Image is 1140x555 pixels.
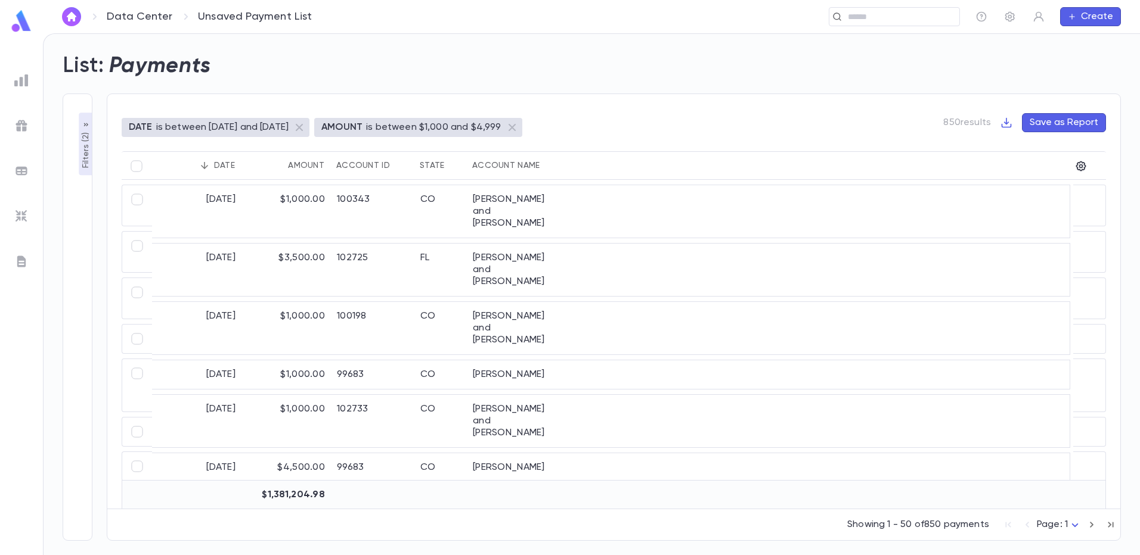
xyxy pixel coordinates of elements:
[847,519,989,531] p: Showing 1 - 50 of 850 payments
[1060,7,1121,26] button: Create
[152,360,241,389] div: [DATE]
[331,185,414,238] div: 100343
[198,10,312,23] p: Unsaved Payment List
[152,302,241,354] div: [DATE]
[241,185,331,238] div: $1,000.00
[152,453,241,482] div: [DATE]
[472,161,540,170] div: Account Name
[414,453,467,482] div: CO
[467,244,556,296] div: [PERSON_NAME] and [PERSON_NAME]
[331,395,414,447] div: 102733
[152,244,241,296] div: [DATE]
[152,395,241,447] div: [DATE]
[414,302,467,354] div: CO
[80,130,92,169] p: Filters ( 2 )
[467,453,556,482] div: [PERSON_NAME]
[241,395,331,447] div: $1,000.00
[241,360,331,389] div: $1,000.00
[79,113,93,176] button: Filters (2)
[366,121,501,133] p: is between $1,000 and $4,999
[331,453,414,482] div: 99683
[467,185,556,238] div: [PERSON_NAME] and [PERSON_NAME]
[414,360,467,389] div: CO
[321,121,363,133] p: AMOUNT
[14,209,29,223] img: imports_grey.530a8a0e642e233f2baf0ef88e8c9fcb.svg
[14,254,29,269] img: letters_grey.7941b92b52307dd3b8a917253454ce1c.svg
[107,10,172,23] a: Data Center
[943,117,991,129] p: 850 results
[467,302,556,354] div: [PERSON_NAME] and [PERSON_NAME]
[14,73,29,88] img: reports_grey.c525e4749d1bce6a11f5fe2a8de1b229.svg
[195,156,214,175] button: Sort
[129,121,153,133] p: DATE
[241,302,331,354] div: $1,000.00
[414,395,467,447] div: CO
[1022,113,1106,132] button: Save as Report
[467,360,556,389] div: [PERSON_NAME]
[64,12,79,21] img: home_white.a664292cf8c1dea59945f0da9f25487c.svg
[109,53,211,79] h2: Payments
[414,185,467,238] div: CO
[1037,516,1082,534] div: Page: 1
[467,395,556,447] div: [PERSON_NAME] and [PERSON_NAME]
[152,185,241,238] div: [DATE]
[331,244,414,296] div: 102725
[156,121,289,133] p: is between [DATE] and [DATE]
[10,10,33,33] img: logo
[414,244,467,296] div: FL
[241,453,331,482] div: $4,500.00
[241,481,331,509] div: $1,381,204.98
[420,161,444,170] div: State
[331,302,414,354] div: 100198
[336,161,390,170] div: Account ID
[14,119,29,133] img: campaigns_grey.99e729a5f7ee94e3726e6486bddda8f1.svg
[331,360,414,389] div: 99683
[214,161,235,170] div: Date
[122,118,309,137] div: DATEis between [DATE] and [DATE]
[314,118,522,137] div: AMOUNTis between $1,000 and $4,999
[288,161,324,170] div: Amount
[14,164,29,178] img: batches_grey.339ca447c9d9533ef1741baa751efc33.svg
[63,53,104,79] h2: List:
[241,244,331,296] div: $3,500.00
[1037,520,1068,529] span: Page: 1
